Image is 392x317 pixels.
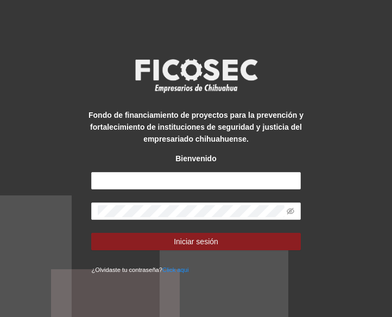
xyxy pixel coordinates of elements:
[162,267,189,273] a: Click aqui
[175,154,216,163] strong: Bienvenido
[91,233,300,250] button: Iniciar sesión
[91,267,188,273] small: ¿Olvidaste tu contraseña?
[287,207,294,215] span: eye-invisible
[128,55,264,96] img: logo
[88,111,304,143] strong: Fondo de financiamiento de proyectos para la prevención y fortalecimiento de instituciones de seg...
[174,236,218,248] span: Iniciar sesión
